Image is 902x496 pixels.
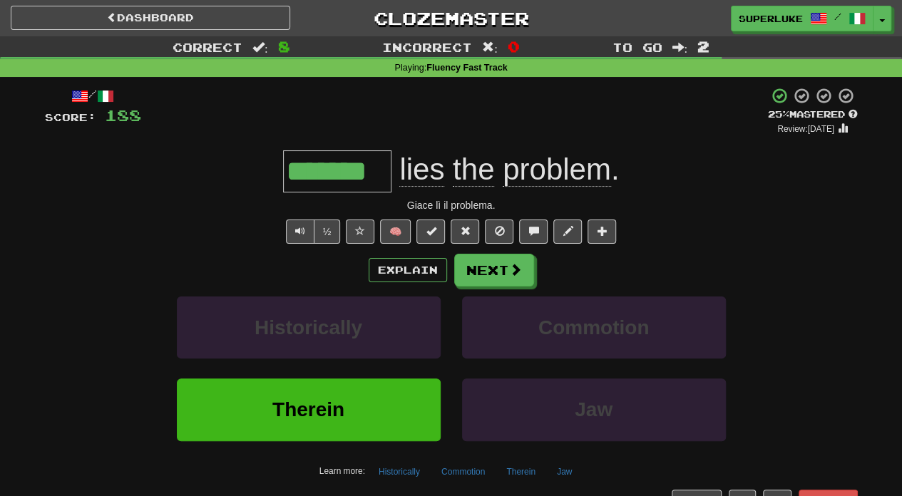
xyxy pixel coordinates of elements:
span: Therein [272,398,344,420]
button: Next [454,254,534,286]
button: Discuss sentence (alt+u) [519,219,548,244]
span: : [252,41,268,53]
span: To go [612,40,662,54]
button: Historically [371,461,428,482]
span: the [453,153,494,187]
span: Commotion [538,316,650,339]
button: Therein [498,461,543,482]
div: / [45,87,141,105]
button: Ignore sentence (alt+i) [485,219,513,244]
span: 25 % [768,108,789,120]
div: Giace lì il problema. [45,198,858,212]
span: 188 [105,106,141,124]
span: : [482,41,498,53]
strong: Fluency Fast Track [426,63,507,73]
a: Clozemaster [312,6,591,31]
button: Therein [177,378,441,440]
button: Jaw [462,378,726,440]
a: Dashboard [11,6,290,30]
span: Correct [173,40,242,54]
button: Set this sentence to 100% Mastered (alt+m) [416,219,445,244]
span: / [834,11,841,21]
button: Historically [177,296,441,358]
span: Incorrect [382,40,472,54]
span: 0 [508,38,520,55]
button: Edit sentence (alt+d) [553,219,582,244]
button: Explain [369,258,447,282]
div: Text-to-speech controls [283,219,341,244]
button: Play sentence audio (ctl+space) [286,219,314,244]
span: Historically [255,316,362,339]
button: 🧠 [380,219,411,244]
span: Jaw [575,398,613,420]
div: Mastered [768,108,858,121]
span: : [672,41,687,53]
button: Reset to 0% Mastered (alt+r) [451,219,479,244]
a: superluke / [731,6,873,31]
span: 2 [697,38,709,55]
small: Review: [DATE] [777,124,834,134]
button: Jaw [549,461,580,482]
span: lies [399,153,444,187]
span: . [391,153,620,187]
small: Learn more: [319,466,365,476]
span: 8 [278,38,290,55]
button: Commotion [434,461,493,482]
span: superluke [739,12,803,25]
span: problem [503,153,611,187]
button: Commotion [462,296,726,358]
button: Favorite sentence (alt+f) [346,219,374,244]
span: Score: [45,111,96,123]
button: Add to collection (alt+a) [588,219,616,244]
button: ½ [314,219,341,244]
